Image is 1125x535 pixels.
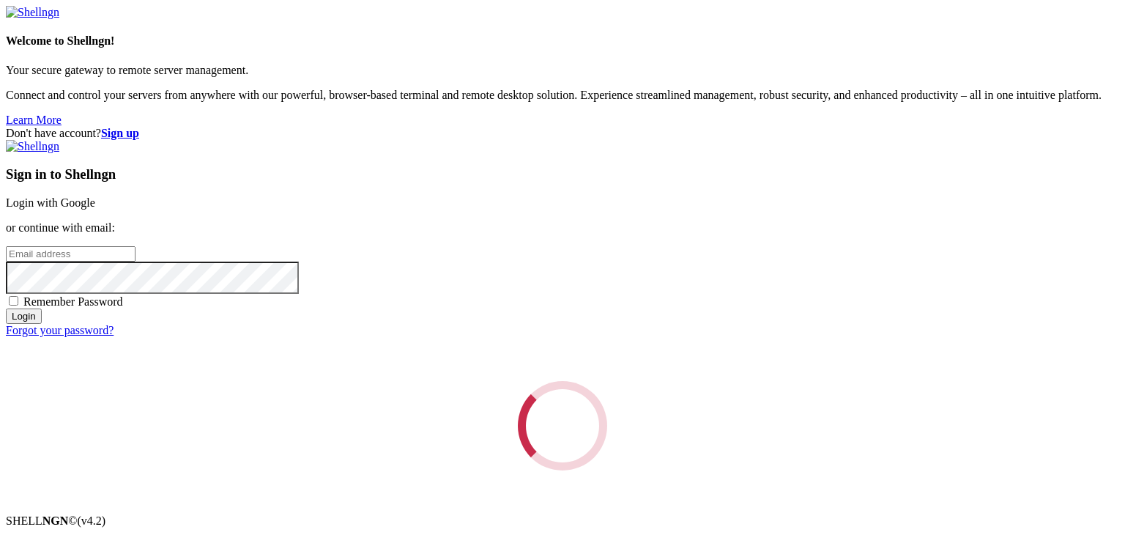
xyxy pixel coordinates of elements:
[42,514,69,527] b: NGN
[6,127,1119,140] div: Don't have account?
[6,196,95,209] a: Login with Google
[78,514,106,527] span: 4.2.0
[6,166,1119,182] h3: Sign in to Shellngn
[6,246,135,262] input: Email address
[6,514,105,527] span: SHELL ©
[6,114,62,126] a: Learn More
[6,6,59,19] img: Shellngn
[518,381,607,471] div: Loading...
[6,324,114,336] a: Forgot your password?
[6,309,42,324] input: Login
[6,221,1119,235] p: or continue with email:
[6,89,1119,102] p: Connect and control your servers from anywhere with our powerful, browser-based terminal and remo...
[9,296,18,306] input: Remember Password
[23,295,123,308] span: Remember Password
[101,127,139,139] a: Sign up
[6,64,1119,77] p: Your secure gateway to remote server management.
[6,34,1119,48] h4: Welcome to Shellngn!
[6,140,59,153] img: Shellngn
